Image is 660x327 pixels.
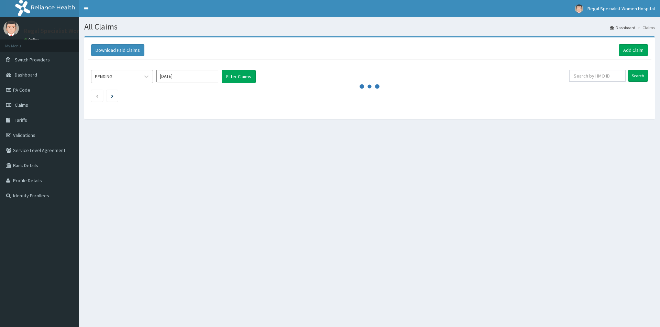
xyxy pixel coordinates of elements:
span: Dashboard [15,72,37,78]
span: Switch Providers [15,57,50,63]
a: Online [24,37,41,42]
a: Add Claim [619,44,648,56]
button: Download Paid Claims [91,44,144,56]
h1: All Claims [84,22,655,31]
input: Search by HMO ID [569,70,626,82]
span: Regal Specialist Women Hospital [587,5,655,12]
a: Previous page [96,93,99,99]
li: Claims [636,25,655,31]
input: Search [628,70,648,82]
span: Tariffs [15,117,27,123]
svg: audio-loading [359,76,380,97]
span: Claims [15,102,28,108]
img: User Image [3,21,19,36]
img: User Image [575,4,583,13]
p: Regal Specialist Women Hospital [24,28,112,34]
button: Filter Claims [222,70,256,83]
a: Dashboard [610,25,635,31]
div: PENDING [95,73,112,80]
input: Select Month and Year [156,70,218,82]
a: Next page [111,93,113,99]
